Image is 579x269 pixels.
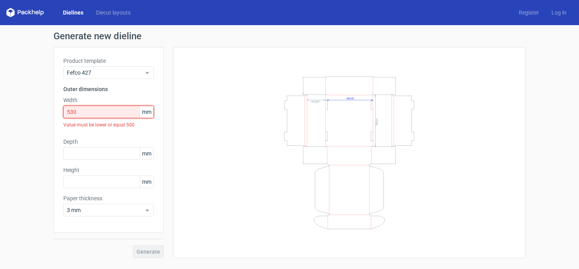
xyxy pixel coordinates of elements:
[67,206,144,214] span: 3 mm
[63,96,154,104] label: Width
[67,69,144,77] span: Fefco 427
[347,96,354,100] text: Width
[63,138,154,146] label: Depth
[311,100,319,103] text: Height
[545,9,573,16] a: Log in
[63,57,154,65] label: Product template
[53,31,526,41] h1: Generate new dieline
[375,118,378,125] text: Depth
[63,85,154,93] h3: Outer dimensions
[57,9,90,16] a: Dielines
[140,176,153,188] span: mm
[63,194,154,202] label: Paper thickness
[63,166,154,174] label: Height
[513,9,545,16] a: Register
[140,148,153,159] span: mm
[90,9,137,16] a: Diecut layouts
[63,118,154,132] div: Value must be lower or equal 500
[140,106,153,118] span: mm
